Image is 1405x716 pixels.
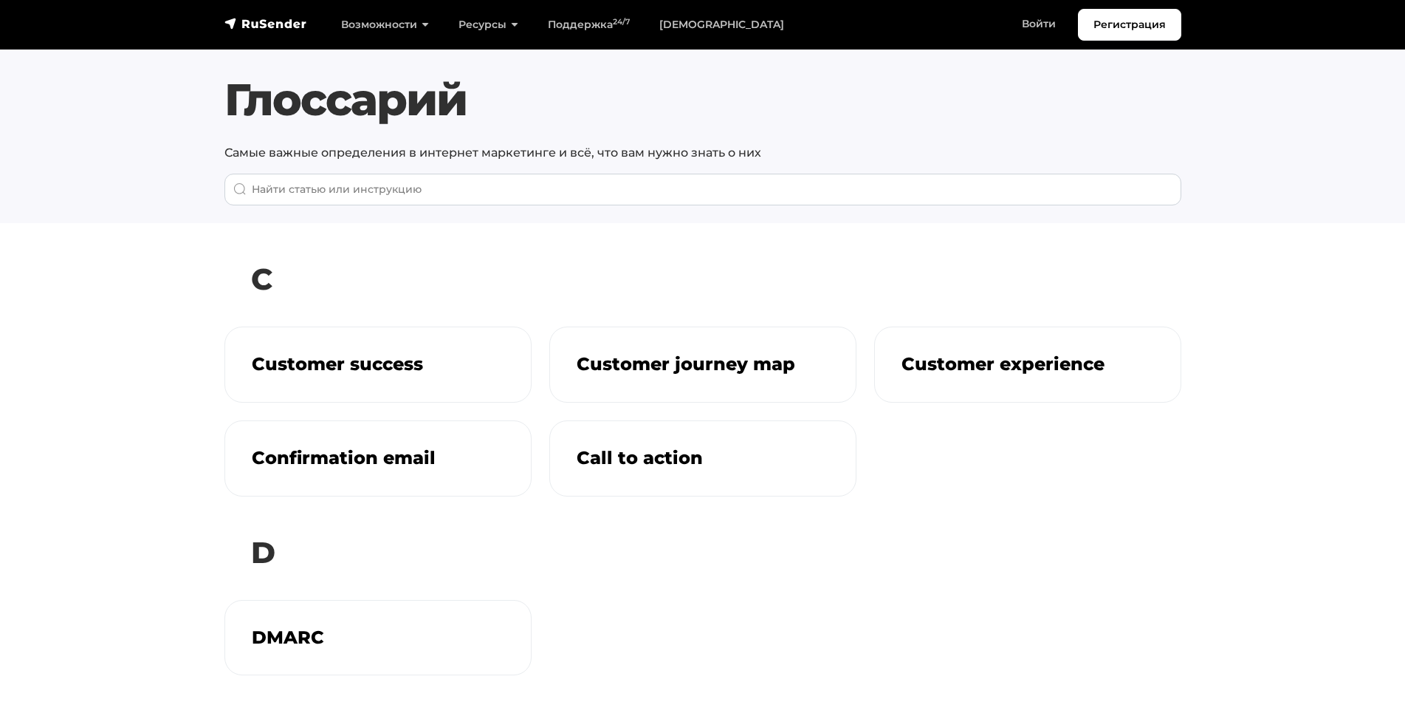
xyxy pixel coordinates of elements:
a: Регистрация [1078,9,1181,41]
h2: D [224,523,1181,582]
img: RuSender [224,16,307,31]
a: Ресурсы [444,10,533,40]
h3: Customer experience [901,354,1154,375]
a: Поддержка24/7 [533,10,645,40]
input: When autocomplete results are available use up and down arrows to review and enter to go to the d... [224,174,1181,205]
h3: Call to action [577,448,829,469]
a: Customer success [224,327,532,403]
h2: C [224,250,1181,309]
h3: DMARC [252,627,504,649]
sup: 24/7 [613,17,630,27]
h3: Confirmation email [252,448,504,469]
a: [DEMOGRAPHIC_DATA] [645,10,799,40]
h3: Customer journey map [577,354,829,375]
a: Customer experience [874,327,1181,403]
h3: Customer success [252,354,504,375]
a: Call to action [549,420,856,497]
p: Самые важные определения в интернет маркетинге и всё, что вам нужно знать о них [224,144,1181,162]
a: Confirmation email [224,420,532,497]
h1: Глоссарий [224,73,1181,126]
a: DMARC [224,600,532,676]
a: Customer journey map [549,327,856,403]
img: Поиск [233,183,247,196]
a: Войти [1007,9,1071,39]
a: Возможности [326,10,444,40]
